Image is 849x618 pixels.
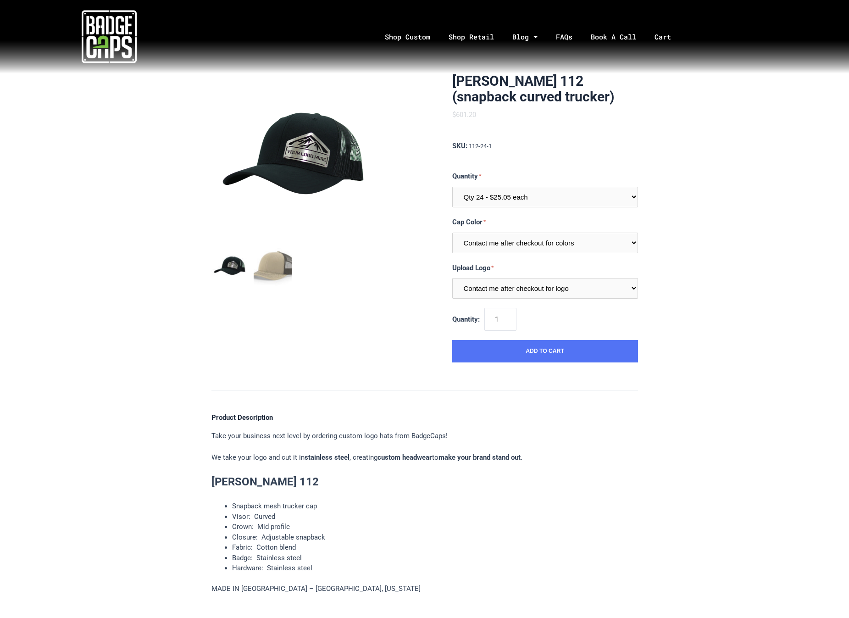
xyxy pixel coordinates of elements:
p: MADE IN [GEOGRAPHIC_DATA] – [GEOGRAPHIC_DATA], [US_STATE] [211,584,638,594]
img: BadgeCaps - Richardson 112 [211,73,381,243]
a: Shop Custom [376,13,439,61]
img: BadgeCaps - Richardson 112 [211,248,250,286]
button: Add to Cart [452,340,638,363]
button: mark as featured image [211,248,250,286]
a: Shop Retail [439,13,503,61]
button: mark as featured image [254,248,292,286]
li: Hardware: Stainless steel [232,563,638,573]
strong: [PERSON_NAME] 112 [211,475,319,488]
nav: Menu [218,13,849,61]
span: 112-24-1 [469,143,492,150]
p: Take your business next level by ordering custom logo hats from BadgeCaps! [211,431,638,441]
a: FAQs [547,13,582,61]
span: Quantity: [452,315,480,323]
a: Book A Call [582,13,645,61]
h1: [PERSON_NAME] 112 (snapback curved trucker) [452,73,638,105]
li: Snapback mesh trucker cap [232,501,638,512]
li: Crown: Mid profile [232,522,638,532]
li: Fabric: Cotton blend [232,542,638,553]
strong: stainless steel [305,453,350,462]
li: Closure: Adjustable snapback [232,532,638,543]
li: Badge: Stainless steel [232,553,638,563]
span: SKU: [452,142,467,150]
span: $601.20 [452,111,476,119]
label: Quantity [452,171,638,182]
p: We take your logo and cut it in , creating to . [211,452,638,463]
strong: custom headwear [377,453,432,462]
strong: make your brand stand out [438,453,521,462]
label: Cap Color [452,217,638,228]
a: Cart [645,13,692,61]
h4: Product Description [211,413,638,422]
li: Visor: Curved [232,512,638,522]
a: Blog [503,13,547,61]
label: Upload Logo [452,262,638,274]
img: badgecaps white logo with green acccent [82,9,137,64]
